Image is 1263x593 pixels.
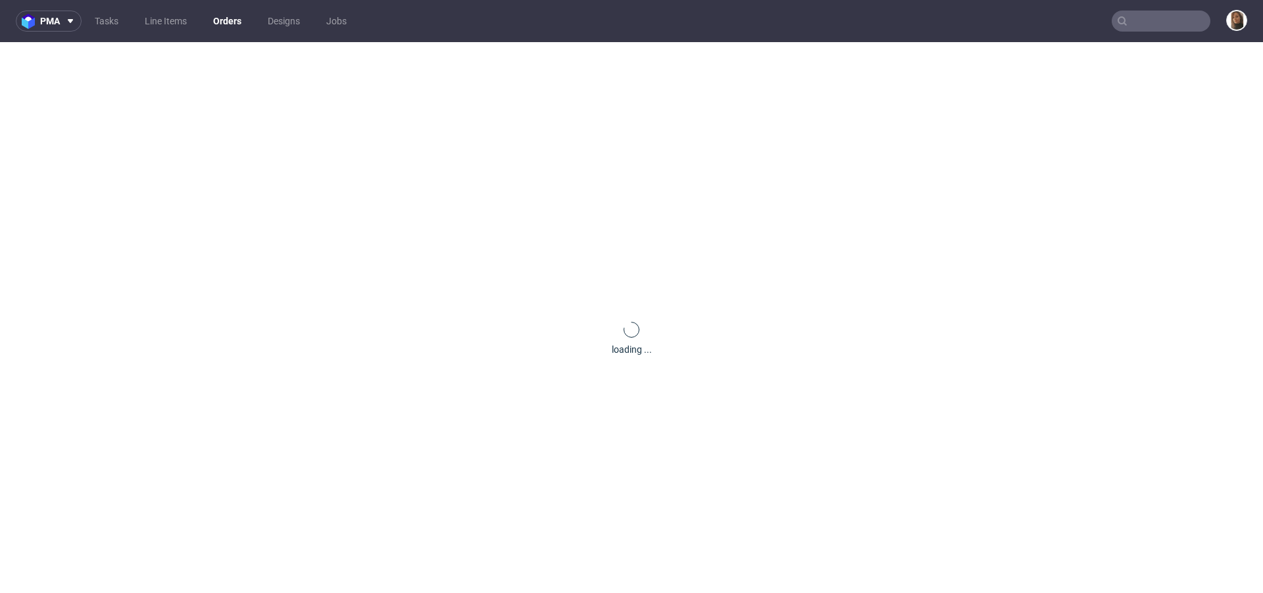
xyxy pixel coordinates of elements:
a: Line Items [137,11,195,32]
span: pma [40,16,60,26]
a: Jobs [318,11,355,32]
img: Angelina Marć [1227,11,1246,30]
button: pma [16,11,82,32]
a: Orders [205,11,249,32]
a: Tasks [87,11,126,32]
a: Designs [260,11,308,32]
div: loading ... [612,343,652,356]
img: logo [22,14,40,29]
